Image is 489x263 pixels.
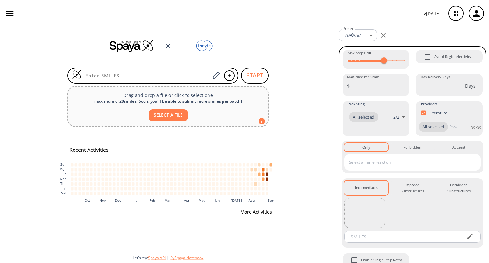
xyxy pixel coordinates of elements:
strong: 10 [367,50,371,55]
g: x-axis tick label [85,199,274,202]
p: v [DATE] [424,10,441,17]
p: 39 / 39 [471,125,481,130]
div: Let's try: [133,255,334,260]
span: All selected [349,114,378,121]
text: May [199,199,205,202]
text: Fri [63,187,67,190]
text: Tue [60,172,67,176]
input: SMILES [346,231,461,243]
text: Dec [115,199,121,202]
div: Imposed Substructures [396,182,429,194]
text: Thu [60,182,67,186]
span: All selected [419,124,448,130]
div: Forbidden Substructures [442,182,476,194]
input: Select a name reaction [347,157,468,167]
input: Provider name [448,122,462,132]
em: default [345,32,361,38]
span: Avoid Regioselectivity [434,54,471,60]
text: Sep [268,199,274,202]
p: Drag and drop a file or click to select one [73,92,263,99]
button: PySpaya Notebook [170,255,203,260]
span: Avoid Regioselectivity [421,50,434,63]
div: Intermediates [355,185,378,191]
span: Max Steps : [348,50,371,56]
span: Enable Single Step Retry [361,257,402,263]
text: [DATE] [231,199,242,202]
text: Sat [61,192,67,195]
span: | [166,255,170,260]
text: Mon [60,168,67,171]
text: Mar [165,199,171,202]
text: Nov [100,199,106,202]
p: $ [347,83,350,89]
text: Apr [184,199,190,202]
p: Days [465,83,476,89]
input: Enter SMILES [81,72,210,79]
button: Forbidden [391,143,434,151]
div: Only [362,144,370,150]
text: Wed [60,177,67,181]
g: cell [71,163,272,195]
span: Packaging [348,101,365,107]
img: Spaya logo [110,40,154,52]
text: Sun [60,163,67,166]
button: Recent Activities [67,145,111,155]
button: Forbidden Substructures [437,181,481,195]
label: Max Delivery Days [420,75,450,79]
button: START [241,68,269,84]
button: Spaya API [148,255,166,260]
div: maximum of 20 smiles ( Soon, you'll be able to submit more smiles per batch ) [73,99,263,104]
h5: Recent Activities [69,147,109,153]
div: At Least [452,144,465,150]
text: Aug [249,199,255,202]
label: Preset [343,26,353,31]
label: Max Price Per Gram [347,75,379,79]
p: Literature [429,110,448,115]
span: Providers [421,101,437,107]
button: More Activities [238,206,274,218]
button: Imposed Substructures [391,181,434,195]
text: Jun [214,199,220,202]
img: Logo Spaya [72,70,81,79]
button: SELECT A FILE [149,109,188,121]
text: Jan [134,199,140,202]
img: Team logo [182,39,227,53]
p: 2 / 2 [393,114,399,120]
text: Feb [149,199,155,202]
div: Forbidden [404,144,421,150]
g: y-axis tick label [60,163,67,195]
text: Oct [85,199,90,202]
button: At Least [437,143,481,151]
button: Intermediates [344,181,388,195]
button: Only [344,143,388,151]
